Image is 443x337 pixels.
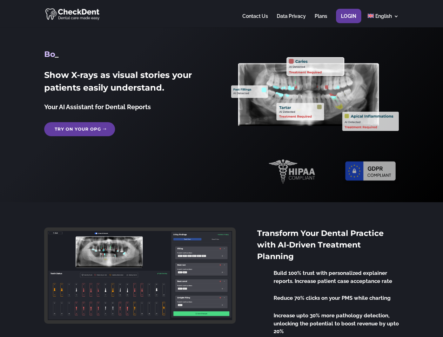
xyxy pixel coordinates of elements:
span: Your AI Assistant for Dental Reports [44,103,151,111]
img: CheckDent AI [45,7,100,21]
span: _ [55,49,59,59]
a: English [368,14,399,27]
span: Reduce 70% clicks on your PMS while charting [274,295,391,301]
a: Plans [315,14,327,27]
span: Bo [44,49,55,59]
a: Try on your OPG [44,122,115,136]
a: Data Privacy [277,14,306,27]
span: Build 100% trust with personalized explainer reports. Increase patient case acceptance rate [274,270,392,284]
span: Transform Your Dental Practice with AI-Driven Treatment Planning [257,229,384,261]
a: Login [341,14,356,27]
a: Contact Us [242,14,268,27]
span: Increase upto 30% more pathology detection, unlocking the potential to boost revenue by upto 20% [274,312,399,335]
h2: Show X-rays as visual stories your patients easily understand. [44,69,212,98]
img: X_Ray_annotated [231,57,398,131]
span: English [375,13,392,19]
